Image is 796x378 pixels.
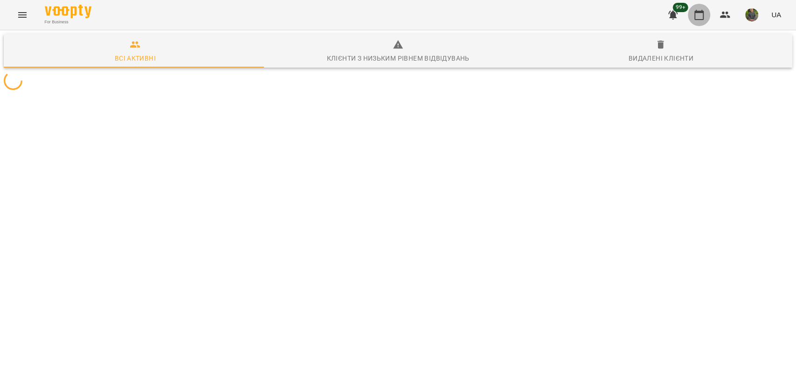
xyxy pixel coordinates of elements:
[768,6,785,23] button: UA
[629,53,693,64] div: Видалені клієнти
[11,4,34,26] button: Menu
[745,8,758,21] img: 2aca21bda46e2c85bd0f5a74cad084d8.jpg
[673,3,688,12] span: 99+
[771,10,781,20] span: UA
[326,53,469,64] div: Клієнти з низьким рівнем відвідувань
[45,5,91,18] img: Voopty Logo
[45,19,91,25] span: For Business
[115,53,156,64] div: Всі активні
